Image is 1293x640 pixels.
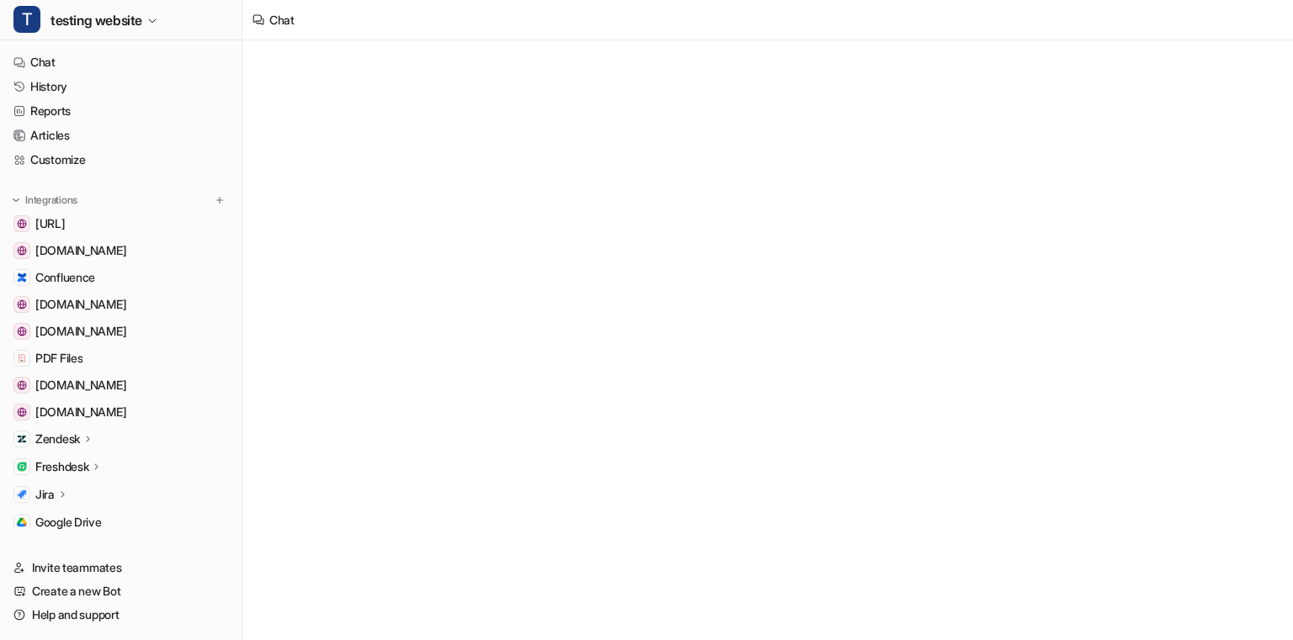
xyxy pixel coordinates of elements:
[17,517,27,527] img: Google Drive
[7,148,235,172] a: Customize
[35,404,126,420] span: [DOMAIN_NAME]
[17,299,27,309] img: support.bikesonline.com.au
[214,194,226,206] img: menu_add.svg
[17,246,27,256] img: support.coursiv.io
[7,603,235,627] a: Help and support
[7,510,235,534] a: Google DriveGoogle Drive
[17,434,27,444] img: Zendesk
[7,212,235,235] a: www.eesel.ai[URL]
[7,373,235,397] a: nri3pl.com[DOMAIN_NAME]
[17,353,27,363] img: PDF Files
[17,326,27,336] img: www.cardekho.com
[7,239,235,262] a: support.coursiv.io[DOMAIN_NAME]
[17,380,27,390] img: nri3pl.com
[7,192,82,209] button: Integrations
[25,193,77,207] p: Integrations
[35,242,126,259] span: [DOMAIN_NAME]
[35,215,66,232] span: [URL]
[7,556,235,579] a: Invite teammates
[7,293,235,316] a: support.bikesonline.com.au[DOMAIN_NAME]
[7,346,235,370] a: PDF FilesPDF Files
[7,400,235,424] a: careers-nri3pl.com[DOMAIN_NAME]
[7,320,235,343] a: www.cardekho.com[DOMAIN_NAME]
[35,486,55,503] p: Jira
[35,458,88,475] p: Freshdesk
[17,219,27,229] img: www.eesel.ai
[7,75,235,98] a: History
[17,489,27,500] img: Jira
[51,8,142,32] span: testing website
[13,6,40,33] span: T
[7,266,235,289] a: ConfluenceConfluence
[35,296,126,313] span: [DOMAIN_NAME]
[35,350,82,367] span: PDF Files
[17,272,27,283] img: Confluence
[35,269,95,286] span: Confluence
[17,462,27,472] img: Freshdesk
[17,407,27,417] img: careers-nri3pl.com
[7,50,235,74] a: Chat
[35,431,80,447] p: Zendesk
[35,514,102,531] span: Google Drive
[10,194,22,206] img: expand menu
[7,124,235,147] a: Articles
[35,377,126,394] span: [DOMAIN_NAME]
[7,99,235,123] a: Reports
[7,579,235,603] a: Create a new Bot
[35,323,126,340] span: [DOMAIN_NAME]
[269,11,295,29] div: Chat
